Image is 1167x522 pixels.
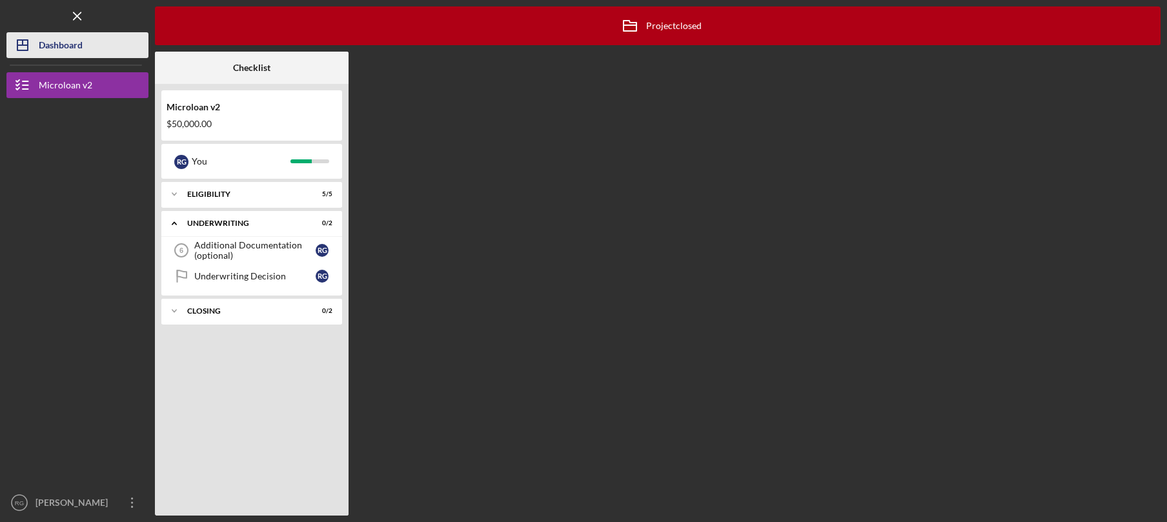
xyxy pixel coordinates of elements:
div: 0 / 2 [309,307,332,315]
div: $50,000.00 [167,119,337,129]
text: RG [15,499,24,507]
a: 6Additional Documentation (optional)RG [168,237,336,263]
div: Microloan v2 [39,72,92,101]
div: Eligibility [187,190,300,198]
div: [PERSON_NAME] [32,490,116,519]
div: R G [174,155,188,169]
div: Underwriting [187,219,300,227]
div: R G [316,244,329,257]
div: Microloan v2 [167,102,337,112]
button: RG[PERSON_NAME] [6,490,148,516]
div: Project closed [614,10,702,42]
b: Checklist [233,63,270,73]
div: Underwriting Decision [194,271,316,281]
a: Underwriting DecisionRG [168,263,336,289]
div: 0 / 2 [309,219,332,227]
tspan: 6 [179,246,183,254]
div: Closing [187,307,300,315]
div: Additional Documentation (optional) [194,240,316,261]
div: 5 / 5 [309,190,332,198]
button: Dashboard [6,32,148,58]
div: R G [316,270,329,283]
button: Microloan v2 [6,72,148,98]
div: You [192,150,290,172]
div: Dashboard [39,32,83,61]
